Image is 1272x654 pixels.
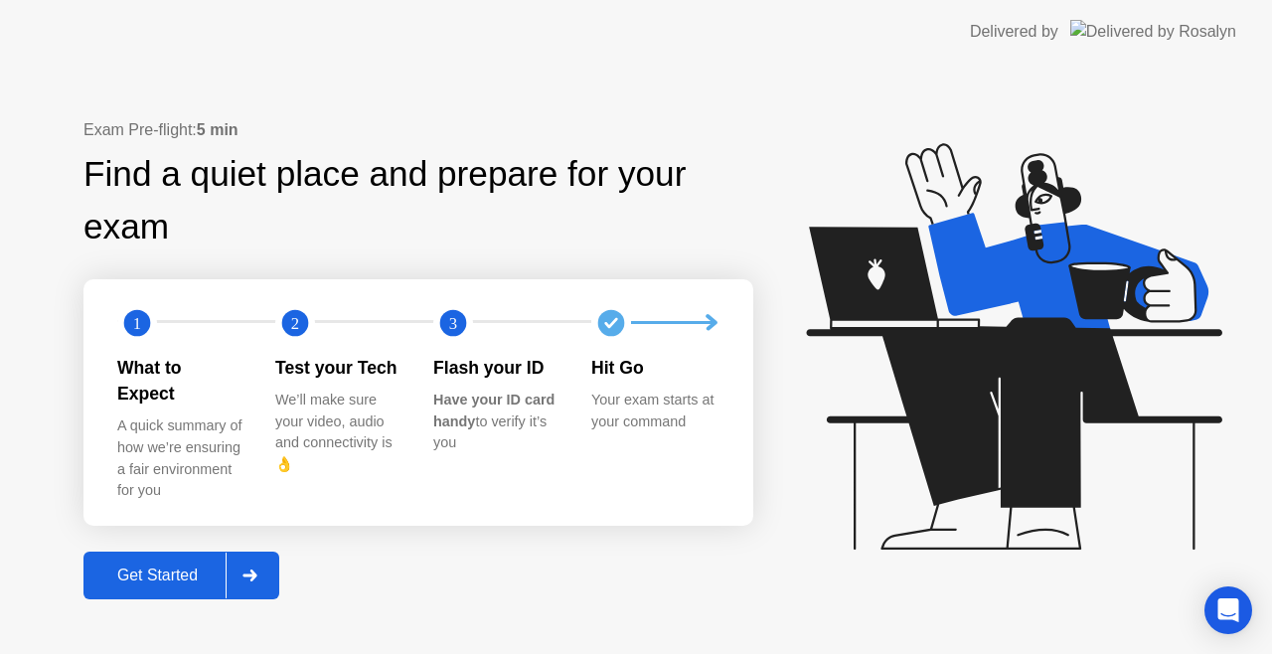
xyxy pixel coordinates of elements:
div: Get Started [89,567,226,584]
div: We’ll make sure your video, audio and connectivity is 👌 [275,390,401,475]
img: Delivered by Rosalyn [1070,20,1236,43]
button: Get Started [83,552,279,599]
div: Delivered by [970,20,1058,44]
div: to verify it’s you [433,390,559,454]
div: Flash your ID [433,355,559,381]
div: Test your Tech [275,355,401,381]
b: Have your ID card handy [433,392,555,429]
div: Find a quiet place and prepare for your exam [83,148,753,253]
div: Exam Pre-flight: [83,118,753,142]
text: 2 [291,313,299,332]
div: What to Expect [117,355,243,408]
div: A quick summary of how we’re ensuring a fair environment for you [117,415,243,501]
b: 5 min [197,121,238,138]
text: 1 [133,313,141,332]
div: Your exam starts at your command [591,390,717,432]
div: Hit Go [591,355,717,381]
text: 3 [449,313,457,332]
div: Open Intercom Messenger [1204,586,1252,634]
